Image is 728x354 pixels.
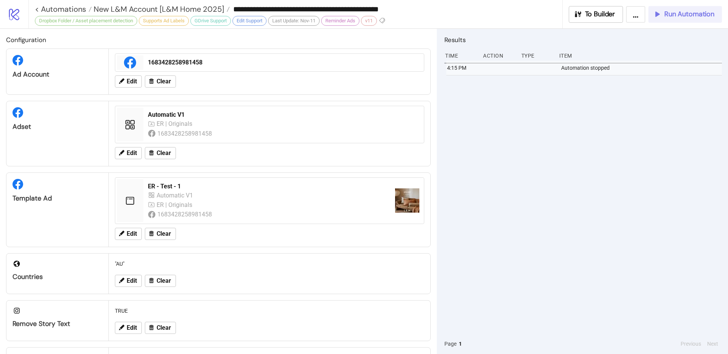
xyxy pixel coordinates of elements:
div: Adset [13,122,102,131]
div: Supports Ad Labels [139,16,189,26]
h2: Configuration [6,35,431,45]
span: Edit [127,150,137,157]
div: "AU" [112,257,427,271]
div: Ad Account [13,70,102,79]
div: v11 [361,16,377,26]
div: TRUE [112,304,427,318]
span: Edit [127,277,137,284]
span: Clear [157,230,171,237]
div: 4:15 PM [446,61,479,75]
div: Dropbox Folder / Asset placement detection [35,16,137,26]
div: ER | Originals [157,119,194,128]
div: ER | Originals [157,200,194,210]
button: Clear [145,275,176,287]
div: Type [521,49,553,63]
div: Item [559,49,722,63]
div: Remove Story Text [13,320,102,328]
button: Edit [115,322,142,334]
div: 1683428258981458 [148,58,419,67]
span: Edit [127,324,137,331]
button: Clear [145,147,176,159]
a: < Automations [35,5,92,13]
button: Edit [115,228,142,240]
div: Time [444,49,477,63]
button: To Builder [569,6,623,23]
button: 1 [457,340,464,348]
button: ... [626,6,645,23]
span: To Builder [585,10,615,19]
button: Edit [115,275,142,287]
div: Countries [13,273,102,281]
div: ER - Test - 1 [148,182,389,191]
span: Clear [157,277,171,284]
a: New L&M Account [L&M Home 2025] [92,5,230,13]
span: Clear [157,78,171,85]
button: Edit [115,75,142,88]
div: GDrive Support [190,16,231,26]
div: Edit Support [232,16,267,26]
div: Automatic V1 [157,191,195,200]
button: Previous [678,340,703,348]
span: Clear [157,324,171,331]
button: Edit [115,147,142,159]
span: Run Automation [664,10,714,19]
button: Run Automation [648,6,722,23]
span: New L&M Account [L&M Home 2025] [92,4,224,14]
div: Automatic V1 [148,111,419,119]
button: Next [705,340,720,348]
div: Last Update: Nov-11 [268,16,320,26]
div: Template Ad [13,194,102,203]
span: Edit [127,78,137,85]
span: Page [444,340,457,348]
h2: Results [444,35,722,45]
button: Clear [145,75,176,88]
div: 1683428258981458 [157,210,213,219]
button: Clear [145,228,176,240]
div: 1683428258981458 [157,129,213,138]
div: Reminder Ads [321,16,359,26]
span: Edit [127,230,137,237]
div: Action [482,49,515,63]
img: https://scontent-fra5-1.xx.fbcdn.net/v/t45.1600-4/524768785_1455464915339471_6385059681259243334_... [395,188,419,213]
div: Automation stopped [560,61,724,75]
span: Clear [157,150,171,157]
button: Clear [145,322,176,334]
